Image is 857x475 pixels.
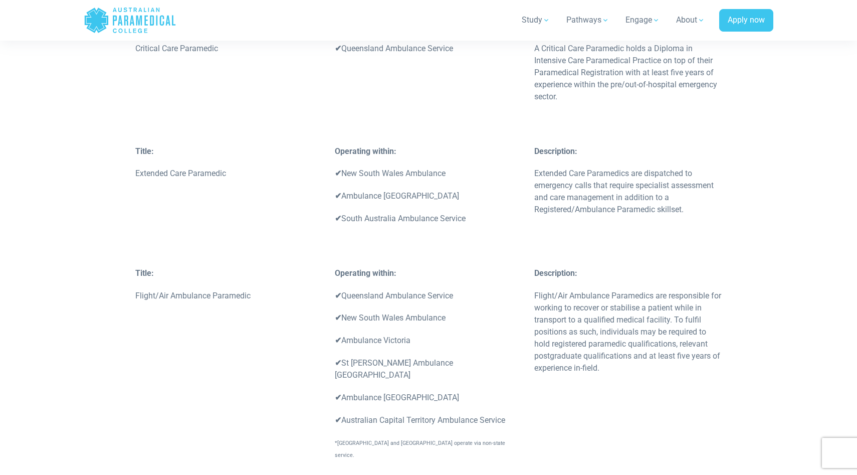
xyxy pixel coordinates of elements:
b: ✔ [335,44,341,53]
a: Pathways [560,6,615,34]
p: St [PERSON_NAME] Ambulance [GEOGRAPHIC_DATA] [335,357,522,381]
span: *[GEOGRAPHIC_DATA] and [GEOGRAPHIC_DATA] operate via non-state service. [335,440,505,458]
p: Australian Capital Territory Ambulance Service [335,414,522,426]
b: ✔ [335,313,341,323]
a: Apply now [719,9,773,32]
b: ✔ [335,393,341,402]
p: Extended Care Paramedic [135,168,323,180]
strong: Operating within: [335,268,396,278]
strong: Operating within: [335,146,396,156]
b: ✔ [335,191,341,201]
strong: Description: [534,268,577,278]
b: ✔ [335,358,341,368]
strong: Title: [135,146,154,156]
p: Flight/Air Ambulance Paramedic [135,290,323,302]
b: ✔ [335,336,341,345]
b: ✔ [335,415,341,425]
p: Ambulance [GEOGRAPHIC_DATA] [335,392,522,404]
a: About [670,6,711,34]
p: New South Wales Ambulance [335,312,522,324]
p: New South Wales Ambulance [335,168,522,180]
b: ✔ [335,169,341,178]
p: South Australia Ambulance Service [335,213,522,225]
b: ✔ [335,291,341,300]
p: Queensland Ambulance Service [335,290,522,302]
p: A Critical Care Paramedic holds a Diploma in Intensive Care Paramedical Practice on top of their ... [534,43,722,103]
a: Study [516,6,556,34]
p: Ambulance Victoria [335,335,522,347]
a: Engage [619,6,666,34]
p: Critical Care Paramedic [135,43,323,55]
strong: Title: [135,268,154,278]
b: ✔ [335,214,341,223]
p: Queensland Ambulance Service [335,43,522,55]
strong: Description: [534,146,577,156]
p: Extended Care Paramedics are dispatched to emergency calls that require specialist assessment and... [534,168,722,216]
p: Flight/Air Ambulance Paramedics are responsible for working to recover or stabilise a patient whi... [534,290,722,374]
a: Australian Paramedical College [84,4,176,37]
p: Ambulance [GEOGRAPHIC_DATA] [335,190,522,202]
